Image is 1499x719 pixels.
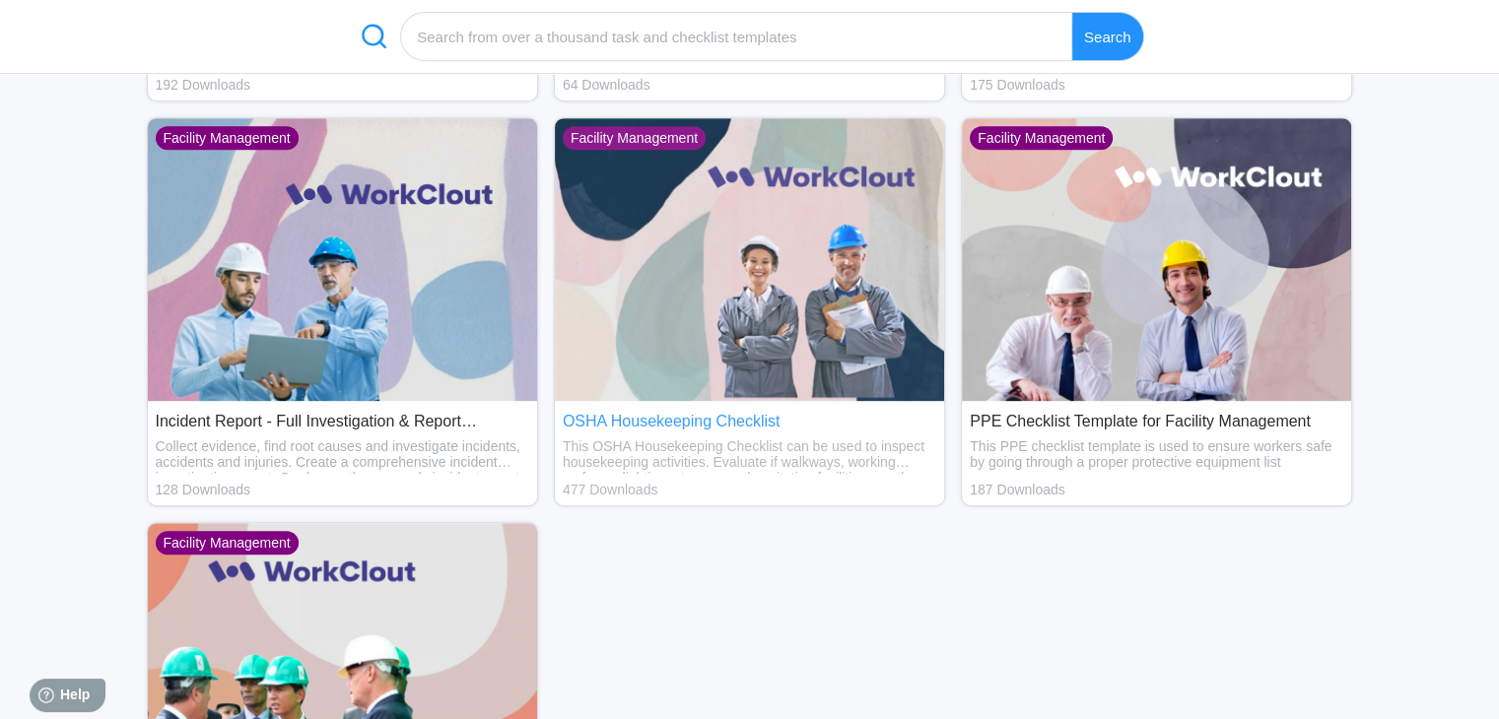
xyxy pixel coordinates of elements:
div: 187 Downloads [970,482,1343,497]
a: PPE Checklist Template for Facility ManagementThis PPE checklist template is used to ensure worke... [961,117,1352,507]
div: Facility Management [156,531,299,555]
div: Search [1072,12,1144,61]
div: Incident Report - Full Investigation & Report Checklist [156,413,529,430]
div: 128 Downloads [156,482,529,497]
img: thumbnail_fm2.jpg [555,118,944,402]
div: Facility Management [970,126,1113,150]
div: This PPE checklist template is used to ensure workers safe by going through a proper protective e... [970,438,1343,474]
a: OSHA Housekeeping ChecklistThis OSHA Housekeeping Checklist can be used to inspect housekeeping a... [554,117,945,507]
div: OSHA Housekeeping Checklist [563,413,936,430]
img: thumbnail_fm3.jpg [962,118,1351,402]
div: Facility Management [563,126,706,150]
a: Incident Report - Full Investigation & Report ChecklistCollect evidence, find root causes and inv... [147,117,538,507]
div: Collect evidence, find root causes and investigate incidents, accidents and injuries. Create a co... [156,438,529,474]
div: 64 Downloads [563,77,936,93]
div: PPE Checklist Template for Facility Management [970,413,1343,430]
input: Search from over a thousand task and checklist templates [400,12,1072,61]
div: 175 Downloads [970,77,1343,93]
img: thumbnail_fm1.jpg [148,118,537,402]
div: 192 Downloads [156,77,529,93]
div: Facility Management [156,126,299,150]
div: 477 Downloads [563,482,936,497]
div: This OSHA Housekeeping Checklist can be used to inspect housekeeping activities. Evaluate if walk... [563,438,936,474]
